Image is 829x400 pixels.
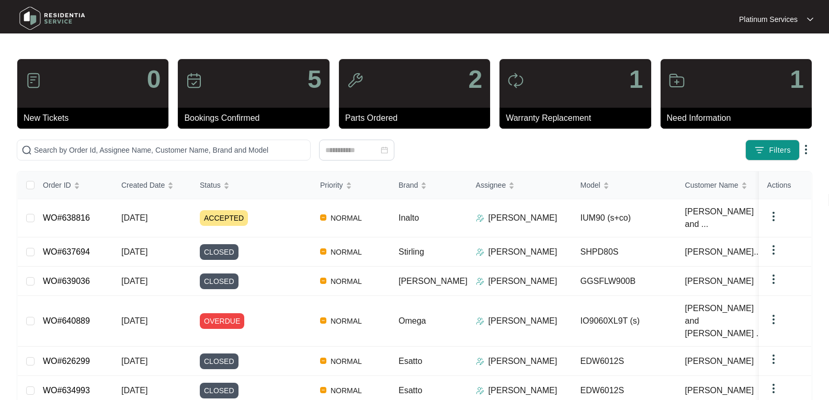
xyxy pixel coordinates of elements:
span: [PERSON_NAME] and [PERSON_NAME] ... [685,302,768,340]
td: EDW6012S [572,347,677,376]
span: Brand [399,179,418,191]
span: Esatto [399,357,422,365]
span: [DATE] [121,213,147,222]
img: dropdown arrow [807,17,813,22]
span: [DATE] [121,247,147,256]
p: [PERSON_NAME] [489,246,558,258]
img: dropdown arrow [767,382,780,395]
p: [PERSON_NAME] [489,275,558,288]
p: Parts Ordered [345,112,490,124]
th: Assignee [468,172,572,199]
th: Created Date [113,172,191,199]
img: dropdown arrow [767,313,780,326]
img: Assigner Icon [476,386,484,395]
span: Assignee [476,179,506,191]
img: dropdown arrow [800,143,812,156]
span: [PERSON_NAME] [685,384,754,397]
span: NORMAL [326,315,366,327]
span: NORMAL [326,246,366,258]
p: [PERSON_NAME] [489,355,558,368]
p: Warranty Replacement [506,112,651,124]
span: CLOSED [200,244,239,260]
img: dropdown arrow [767,210,780,223]
img: residentia service logo [16,3,89,34]
p: New Tickets [24,112,168,124]
span: Customer Name [685,179,739,191]
img: Assigner Icon [476,214,484,222]
a: WO#639036 [43,277,90,285]
span: NORMAL [326,355,366,368]
th: Model [572,172,677,199]
img: Vercel Logo [320,214,326,221]
td: IUM90 (s+co) [572,199,677,237]
span: NORMAL [326,212,366,224]
span: Model [581,179,600,191]
span: NORMAL [326,275,366,288]
img: icon [507,72,524,89]
input: Search by Order Id, Assignee Name, Customer Name, Brand and Model [34,144,306,156]
th: Status [191,172,312,199]
p: 2 [468,67,482,92]
p: Bookings Confirmed [184,112,329,124]
p: 1 [790,67,804,92]
img: icon [25,72,42,89]
button: filter iconFilters [745,140,800,161]
img: Assigner Icon [476,357,484,365]
th: Order ID [35,172,113,199]
a: WO#640889 [43,316,90,325]
span: Status [200,179,221,191]
a: WO#634993 [43,386,90,395]
span: [DATE] [121,277,147,285]
span: Order ID [43,179,71,191]
span: [PERSON_NAME] [685,275,754,288]
p: [PERSON_NAME] [489,315,558,327]
span: Omega [399,316,426,325]
th: Customer Name [677,172,781,199]
th: Actions [759,172,811,199]
p: Platinum Services [739,14,798,25]
th: Priority [312,172,390,199]
span: [PERSON_NAME]... [685,246,761,258]
td: GGSFLW900B [572,267,677,296]
p: [PERSON_NAME] [489,212,558,224]
img: search-icon [21,145,32,155]
span: CLOSED [200,383,239,398]
span: Esatto [399,386,422,395]
td: SHPD80S [572,237,677,267]
span: CLOSED [200,353,239,369]
img: dropdown arrow [767,353,780,365]
span: [PERSON_NAME] and ... [685,205,768,231]
img: Assigner Icon [476,248,484,256]
img: Assigner Icon [476,317,484,325]
span: Stirling [399,247,424,256]
p: Need Information [667,112,812,124]
p: 0 [147,67,161,92]
img: Vercel Logo [320,248,326,255]
p: 5 [308,67,322,92]
span: ACCEPTED [200,210,248,226]
span: CLOSED [200,273,239,289]
span: [DATE] [121,386,147,395]
p: 1 [629,67,643,92]
img: icon [186,72,202,89]
span: [PERSON_NAME] [685,355,754,368]
img: Vercel Logo [320,387,326,393]
p: [PERSON_NAME] [489,384,558,397]
img: icon [347,72,364,89]
img: icon [668,72,685,89]
img: Vercel Logo [320,358,326,364]
span: [DATE] [121,316,147,325]
img: dropdown arrow [767,244,780,256]
span: NORMAL [326,384,366,397]
img: Assigner Icon [476,277,484,285]
img: Vercel Logo [320,278,326,284]
img: dropdown arrow [767,273,780,285]
span: Filters [769,145,791,156]
img: Vercel Logo [320,317,326,324]
span: Created Date [121,179,165,191]
span: OVERDUE [200,313,244,329]
th: Brand [390,172,468,199]
span: [DATE] [121,357,147,365]
a: WO#638816 [43,213,90,222]
span: Priority [320,179,343,191]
